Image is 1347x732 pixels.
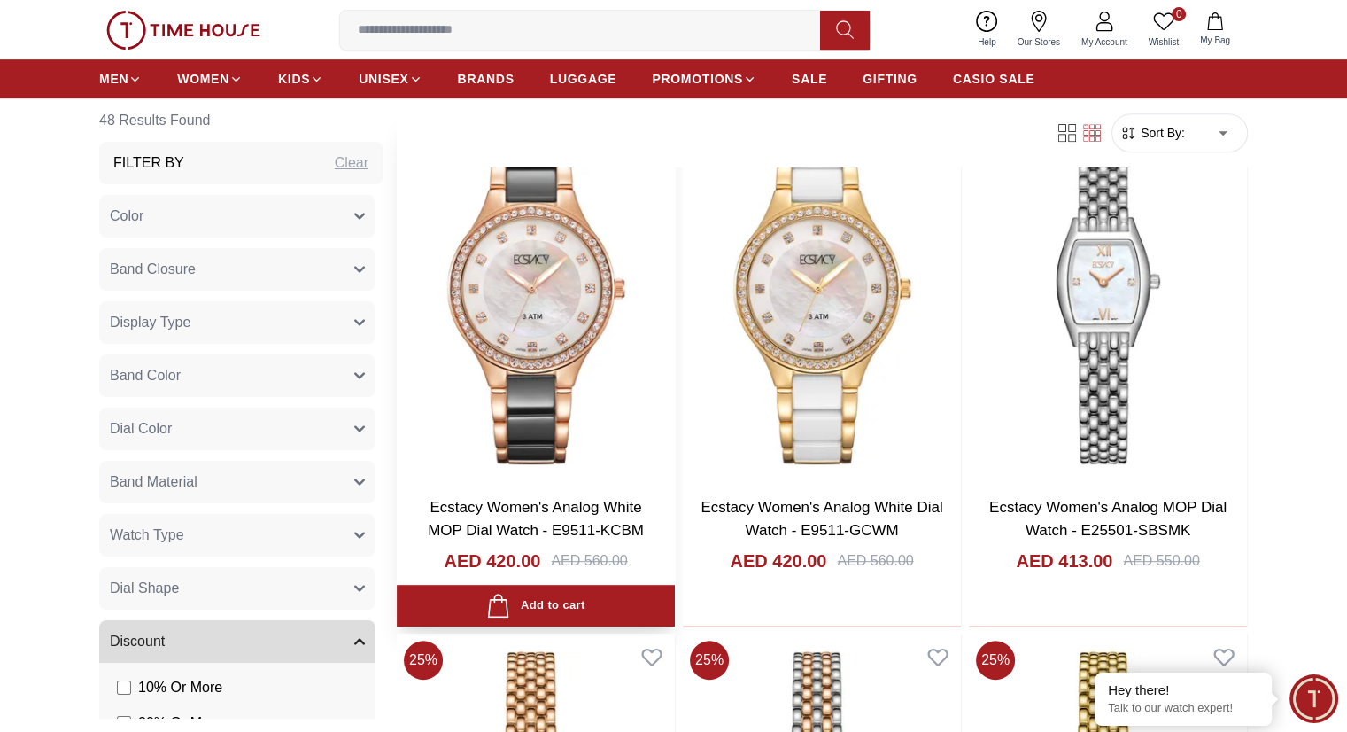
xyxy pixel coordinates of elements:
[971,35,1003,49] span: Help
[99,70,128,88] span: MEN
[138,677,222,698] span: 10 % Or More
[110,259,196,280] span: Band Closure
[110,525,184,546] span: Watch Type
[551,550,627,572] div: AED 560.00
[99,620,375,663] button: Discount
[863,63,917,95] a: GIFTING
[1074,35,1134,49] span: My Account
[1016,549,1112,573] h4: AED 413.00
[1007,7,1071,52] a: Our Stores
[177,63,243,95] a: WOMEN
[1137,124,1185,142] span: Sort By:
[99,195,375,238] button: Color
[99,99,383,142] h6: 48 Results Found
[110,418,172,440] span: Dial Color
[113,152,184,174] h3: Filter By
[106,11,260,50] img: ...
[1172,7,1186,21] span: 0
[1108,701,1258,716] p: Talk to our watch expert!
[444,549,540,573] h4: AED 420.00
[976,641,1015,680] span: 25 %
[99,354,375,397] button: Band Color
[359,63,422,95] a: UNISEX
[99,567,375,610] button: Dial Shape
[1142,35,1186,49] span: Wishlist
[550,70,617,88] span: LUGGAGE
[278,63,323,95] a: KIDS
[117,681,131,695] input: 10% Or More
[550,63,617,95] a: LUGGAGE
[110,578,179,599] span: Dial Shape
[792,63,827,95] a: SALE
[652,63,756,95] a: PROMOTIONS
[953,70,1035,88] span: CASIO SALE
[863,70,917,88] span: GIFTING
[683,116,961,482] img: Ecstacy Women's Analog White Dial Watch - E9511-GCWM
[99,63,142,95] a: MEN
[458,63,515,95] a: BRANDS
[1010,35,1067,49] span: Our Stores
[99,461,375,503] button: Band Material
[335,152,368,174] div: Clear
[730,549,826,573] h4: AED 420.00
[278,70,310,88] span: KIDS
[110,631,165,652] span: Discount
[110,365,181,386] span: Band Color
[1189,9,1241,51] button: My Bag
[701,499,942,539] a: Ecstacy Women's Analog White Dial Watch - E9511-GCWM
[99,514,375,557] button: Watch Type
[989,499,1227,539] a: Ecstacy Women's Analog MOP Dial Watch - E25501-SBSMK
[404,641,443,680] span: 25 %
[458,70,515,88] span: BRANDS
[359,70,408,88] span: UNISEX
[397,116,675,482] img: Ecstacy Women's Analog White MOP Dial Watch - E9511-KCBM
[967,7,1007,52] a: Help
[428,499,644,539] a: Ecstacy Women's Analog White MOP Dial Watch - E9511-KCBM
[953,63,1035,95] a: CASIO SALE
[792,70,827,88] span: SALE
[99,301,375,344] button: Display Type
[397,585,675,627] button: Add to cart
[99,248,375,291] button: Band Closure
[110,471,197,493] span: Band Material
[1108,681,1258,699] div: Hey there!
[1289,674,1338,723] div: Chat Widget
[177,70,229,88] span: WOMEN
[110,312,190,333] span: Display Type
[486,594,584,618] div: Add to cart
[117,716,131,730] input: 20% Or More
[1119,124,1185,142] button: Sort By:
[1138,7,1189,52] a: 0Wishlist
[690,641,729,680] span: 25 %
[969,116,1247,482] img: Ecstacy Women's Analog MOP Dial Watch - E25501-SBSMK
[110,206,143,227] span: Color
[1123,550,1199,572] div: AED 550.00
[99,408,375,450] button: Dial Color
[837,550,913,572] div: AED 560.00
[652,70,743,88] span: PROMOTIONS
[1193,34,1237,47] span: My Bag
